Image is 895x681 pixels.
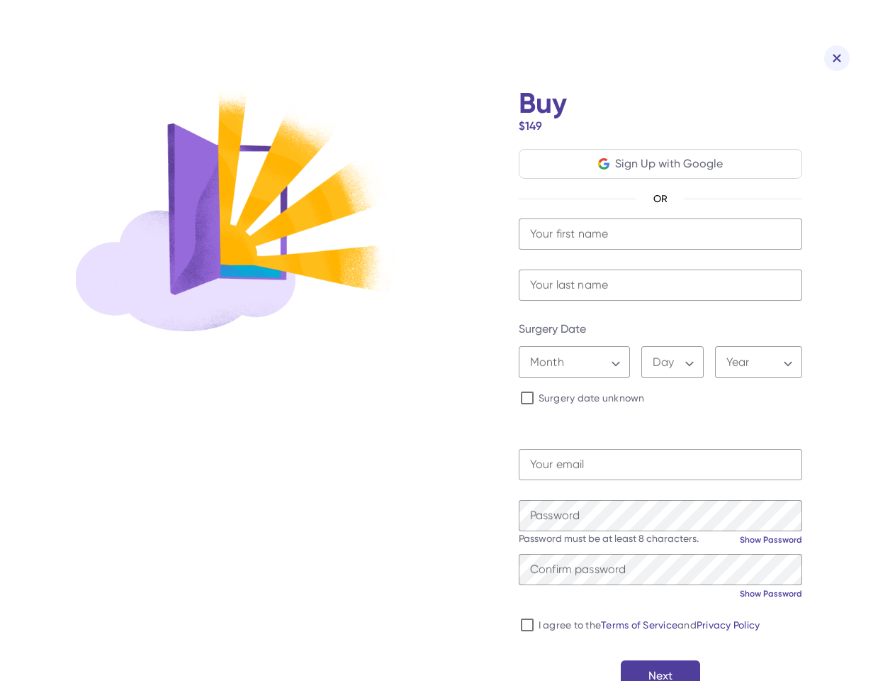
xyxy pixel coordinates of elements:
h1: Buy [519,89,567,118]
div: Sign Up with Google [615,155,723,172]
a: Show Password [740,534,802,546]
label: Surgery Date [519,321,802,338]
label: I agree to the and [536,618,760,632]
div: $149 [519,118,542,135]
div: Password must be at least 8 characters. [519,531,699,546]
label: Surgery date unknown [536,391,645,405]
a: Terms of Service [601,619,677,631]
button: Sign Up with Google [598,155,723,172]
a: Show Password [740,588,802,599]
a: Privacy Policy [697,619,760,631]
img: Buy illustration [76,89,395,331]
span: OR [636,190,685,207]
img: Close icn [833,54,841,62]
